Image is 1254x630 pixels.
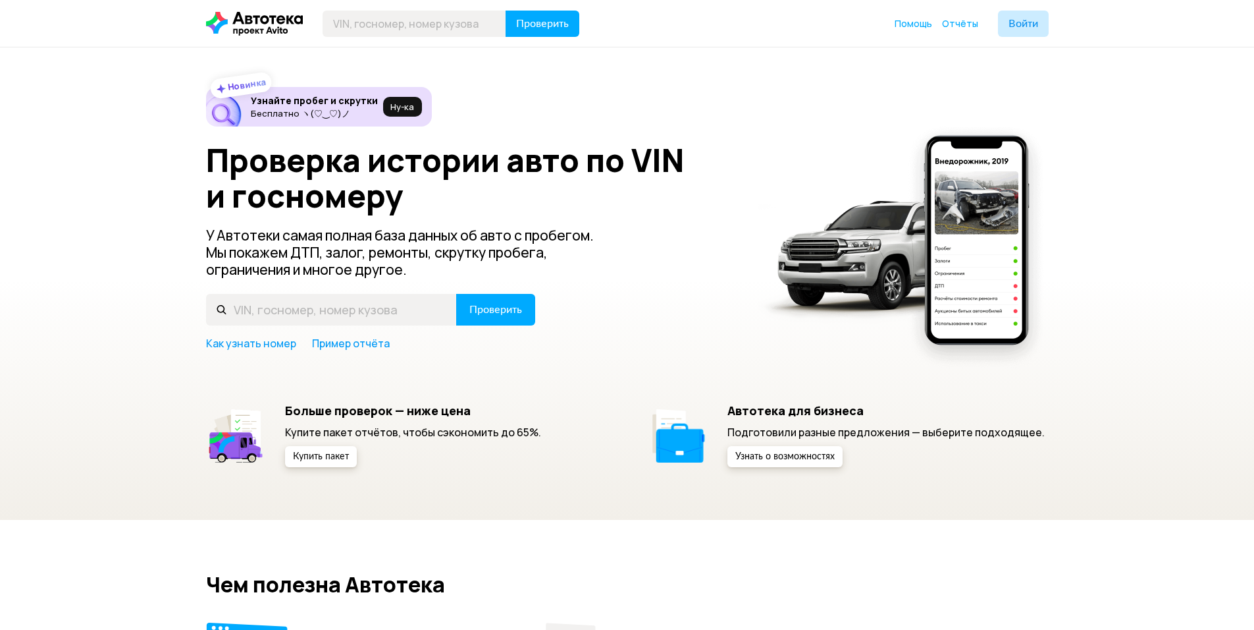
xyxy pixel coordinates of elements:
[727,403,1045,418] h5: Автотека для бизнеса
[251,95,378,107] h6: Узнайте пробег и скрутки
[323,11,506,37] input: VIN, госномер, номер кузова
[206,573,1049,596] h2: Чем полезна Автотека
[226,76,267,93] strong: Новинка
[390,101,414,112] span: Ну‑ка
[312,336,390,351] a: Пример отчёта
[469,304,522,315] span: Проверить
[456,294,535,326] button: Проверить
[206,142,741,214] h1: Проверка истории авто по VIN и госномеру
[206,336,296,351] a: Как узнать номер
[206,227,615,278] p: У Автотеки самая полная база данных об авто с пробегом. Мы покажем ДТП, залог, ремонты, скрутку п...
[998,11,1049,37] button: Войти
[285,403,541,418] h5: Больше проверок — ниже цена
[293,452,349,461] span: Купить пакет
[285,425,541,440] p: Купите пакет отчётов, чтобы сэкономить до 65%.
[251,108,378,119] p: Бесплатно ヽ(♡‿♡)ノ
[285,446,357,467] button: Купить пакет
[516,18,569,29] span: Проверить
[206,294,457,326] input: VIN, госномер, номер кузова
[735,452,835,461] span: Узнать о возможностях
[727,425,1045,440] p: Подготовили разные предложения — выберите подходящее.
[506,11,579,37] button: Проверить
[942,17,978,30] a: Отчёты
[895,17,932,30] a: Помощь
[727,446,843,467] button: Узнать о возможностях
[1008,18,1038,29] span: Войти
